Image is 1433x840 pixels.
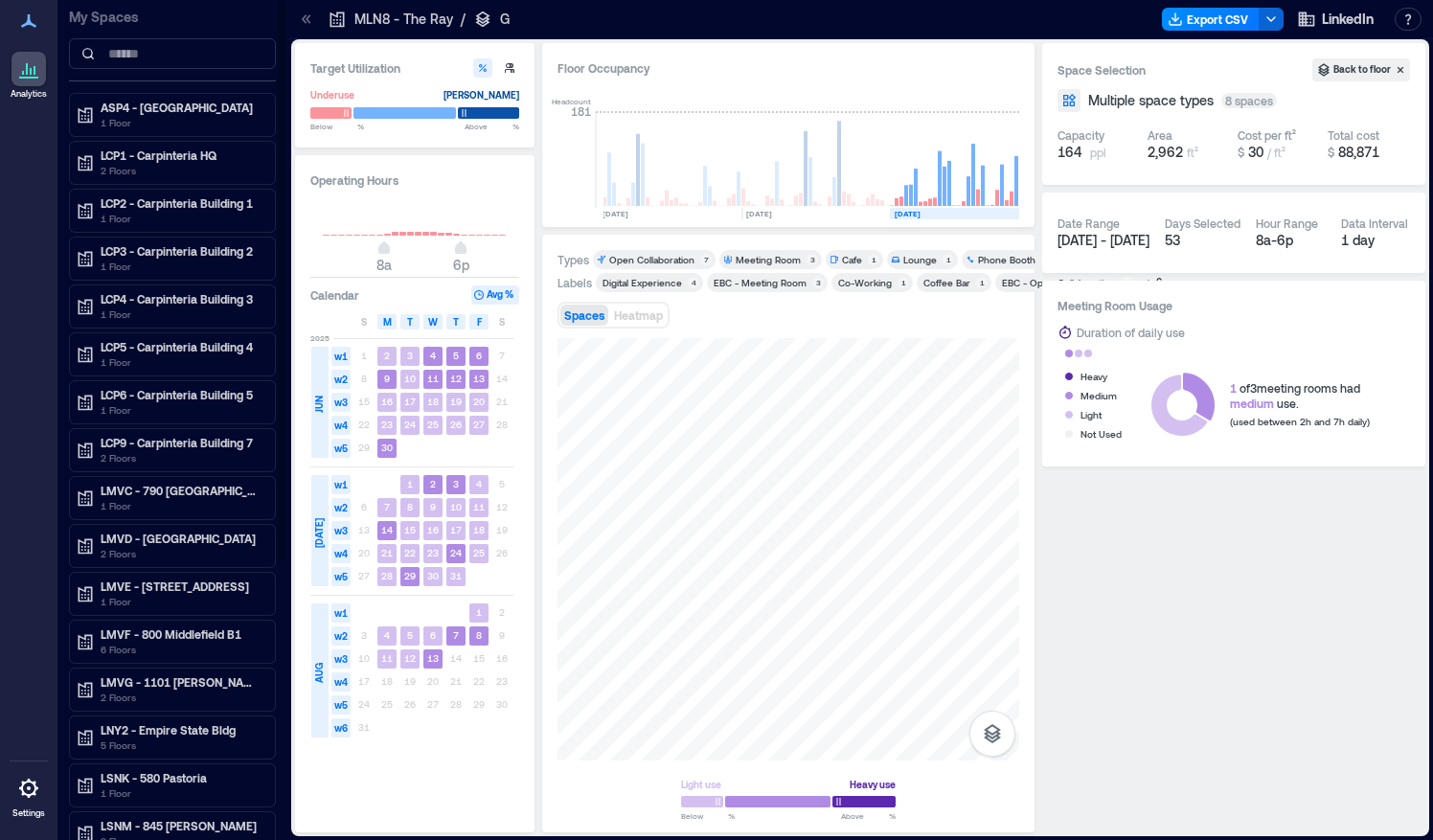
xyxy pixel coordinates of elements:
[404,396,416,407] text: 17
[361,314,367,329] span: S
[11,88,47,100] p: Analytics
[331,475,351,494] span: w1
[1291,4,1379,34] button: LinkedIn
[101,387,262,402] p: LCP6 - Carpinteria Building 5
[384,629,390,641] text: 4
[1341,231,1411,250] div: 1 day
[404,652,416,664] text: 12
[311,518,327,548] span: [DATE]
[1230,416,1370,427] span: (used between 2h and 7h daily)
[427,373,439,384] text: 11
[614,308,663,322] span: Heatmap
[101,115,262,130] p: 1 Floor
[453,257,469,273] span: 6p
[331,347,351,366] span: w1
[1058,216,1120,231] div: Date Range
[101,243,262,259] p: LCP3 - Carpinteria Building 2
[101,100,262,115] p: ASP4 - [GEOGRAPHIC_DATA]
[473,501,485,512] text: 11
[1230,381,1237,395] span: 1
[895,209,921,218] text: [DATE]
[376,257,392,273] span: 8a
[473,547,485,558] text: 25
[383,314,392,329] span: M
[101,148,262,163] p: LCP1 - Carpinteria HQ
[746,209,772,218] text: [DATE]
[427,396,439,407] text: 18
[842,253,862,266] div: Cafe
[1238,146,1244,159] span: $
[5,46,53,105] a: Analytics
[331,567,351,586] span: w5
[500,10,510,29] p: G
[471,285,519,305] button: Avg %
[101,259,262,274] p: 1 Floor
[384,501,390,512] text: 7
[609,253,694,266] div: Open Collaboration
[1165,216,1240,231] div: Days Selected
[923,276,970,289] div: Coffee Bar
[450,547,462,558] text: 24
[477,314,482,329] span: F
[1187,146,1198,159] span: ft²
[1238,127,1296,143] div: Cost per ft²
[681,775,721,794] div: Light use
[1312,58,1410,81] button: Back to floor
[69,8,276,27] p: My Spaces
[331,718,351,738] span: w6
[1221,93,1277,108] div: 8 spaces
[898,277,909,288] div: 1
[404,547,416,558] text: 22
[404,524,416,535] text: 15
[1162,8,1260,31] button: Export CSV
[1256,231,1326,250] div: 8a - 6p
[331,672,351,692] span: w4
[564,308,604,322] span: Spaces
[450,524,462,535] text: 17
[310,85,354,104] div: Underuse
[453,478,459,489] text: 3
[603,276,682,289] div: Digital Experience
[407,314,413,329] span: T
[310,58,519,78] h3: Target Utilization
[311,396,327,413] span: JUN
[1267,146,1285,159] span: / ft²
[430,350,436,361] text: 4
[557,252,589,267] div: Types
[331,393,351,412] span: w3
[404,570,416,581] text: 29
[12,807,45,819] p: Settings
[473,419,485,430] text: 27
[473,396,485,407] text: 20
[1058,232,1149,248] span: [DATE] - [DATE]
[557,275,592,290] div: Labels
[101,483,262,498] p: LMVC - 790 [GEOGRAPHIC_DATA] B2
[384,350,390,361] text: 2
[427,524,439,535] text: 16
[681,810,735,822] span: Below %
[1088,91,1214,110] span: Multiple space types
[450,419,462,430] text: 26
[700,254,712,265] div: 7
[354,10,453,29] p: MLN8 - The Ray
[1080,405,1102,424] div: Light
[6,765,52,825] a: Settings
[453,350,459,361] text: 5
[310,332,330,344] span: 2025
[943,254,954,265] div: 1
[476,350,482,361] text: 6
[499,314,505,329] span: S
[101,195,262,211] p: LCP2 - Carpinteria Building 1
[101,435,262,450] p: LCP9 - Carpinteria Building 7
[101,770,262,785] p: LSNK - 580 Pastoria
[101,642,262,657] p: 6 Floors
[1341,216,1408,231] div: Data Interval
[101,354,262,370] p: 1 Floor
[407,629,413,641] text: 5
[714,276,807,289] div: EBC - Meeting Room
[1080,386,1117,405] div: Medium
[1148,144,1183,160] span: 2,962
[603,209,628,218] text: [DATE]
[688,277,699,288] div: 4
[812,277,824,288] div: 3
